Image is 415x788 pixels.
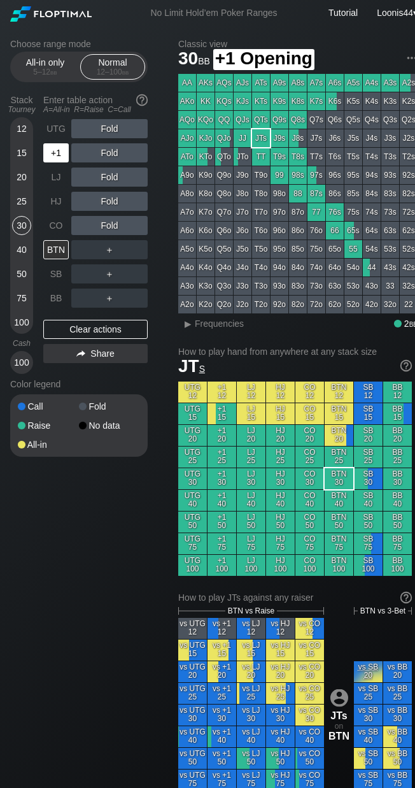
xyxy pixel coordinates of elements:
[363,203,381,221] div: 74s
[43,344,148,363] div: Share
[399,591,413,605] img: help.32db89a4.svg
[16,55,74,79] div: All-in only
[178,203,196,221] div: A7o
[86,68,139,76] div: 12 – 100
[195,319,244,329] span: Frequencies
[252,203,270,221] div: T7o
[252,92,270,110] div: KTs
[237,533,265,554] div: LJ 75
[12,240,31,259] div: 40
[215,111,233,129] div: QQ
[12,216,31,235] div: 30
[197,203,215,221] div: K7o
[237,403,265,424] div: LJ 15
[289,296,307,313] div: 82o
[326,185,344,203] div: 86s
[307,259,325,276] div: 74o
[12,119,31,138] div: 12
[71,143,148,162] div: Fold
[197,185,215,203] div: K8o
[71,168,148,187] div: Fold
[207,447,236,468] div: +1 25
[197,277,215,295] div: K3o
[354,382,383,403] div: SB 12
[289,148,307,166] div: T8s
[213,49,314,70] span: +1 Opening
[363,148,381,166] div: T4s
[252,166,270,184] div: T9o
[197,148,215,166] div: KTo
[354,468,383,489] div: SB 30
[325,533,353,554] div: BTN 75
[215,222,233,240] div: Q6o
[325,447,353,468] div: BTN 25
[215,148,233,166] div: QTo
[176,49,212,70] span: 30
[178,166,196,184] div: A9o
[178,356,205,376] span: JT
[178,129,196,147] div: AJo
[234,148,251,166] div: JTo
[330,689,348,706] img: icon-avatar.b40e07d9.svg
[325,468,353,489] div: BTN 30
[307,129,325,147] div: J7s
[178,92,196,110] div: AKo
[307,222,325,240] div: 76o
[178,403,207,424] div: UTG 15
[207,425,236,446] div: +1 20
[234,296,251,313] div: J2o
[354,490,383,511] div: SB 40
[178,185,196,203] div: A8o
[307,277,325,295] div: 73o
[289,277,307,295] div: 83o
[383,382,412,403] div: BB 12
[215,203,233,221] div: Q7o
[363,74,381,92] div: A4s
[271,129,288,147] div: J9s
[344,111,362,129] div: Q5s
[252,277,270,295] div: T3o
[344,259,362,276] div: 54o
[307,185,325,203] div: 87s
[43,240,69,259] div: BTN
[197,111,215,129] div: KQo
[197,129,215,147] div: KJo
[207,490,236,511] div: +1 40
[289,111,307,129] div: Q8s
[363,111,381,129] div: Q4s
[252,222,270,240] div: T6o
[234,129,251,147] div: JJ
[344,148,362,166] div: T5s
[383,447,412,468] div: BB 25
[12,168,31,187] div: 20
[178,347,412,357] h2: How to play hand from anywhere at any stack size
[178,148,196,166] div: ATo
[326,74,344,92] div: A6s
[252,129,270,147] div: JTs
[344,203,362,221] div: 75s
[363,185,381,203] div: 84s
[289,129,307,147] div: J8s
[266,533,295,554] div: HJ 75
[71,119,148,138] div: Fold
[43,119,69,138] div: UTG
[325,382,353,403] div: BTN 12
[122,68,129,76] span: bb
[178,277,196,295] div: A3o
[18,402,79,411] div: Call
[344,296,362,313] div: 52o
[271,296,288,313] div: 92o
[326,203,344,221] div: 76s
[215,129,233,147] div: QJo
[83,55,142,79] div: Normal
[237,382,265,403] div: LJ 12
[18,440,79,449] div: All-in
[178,425,207,446] div: UTG 20
[5,90,38,119] div: Stack
[399,359,413,373] img: help.32db89a4.svg
[252,185,270,203] div: T8o
[328,8,358,18] a: Tutorial
[271,92,288,110] div: K9s
[12,289,31,308] div: 75
[289,92,307,110] div: K8s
